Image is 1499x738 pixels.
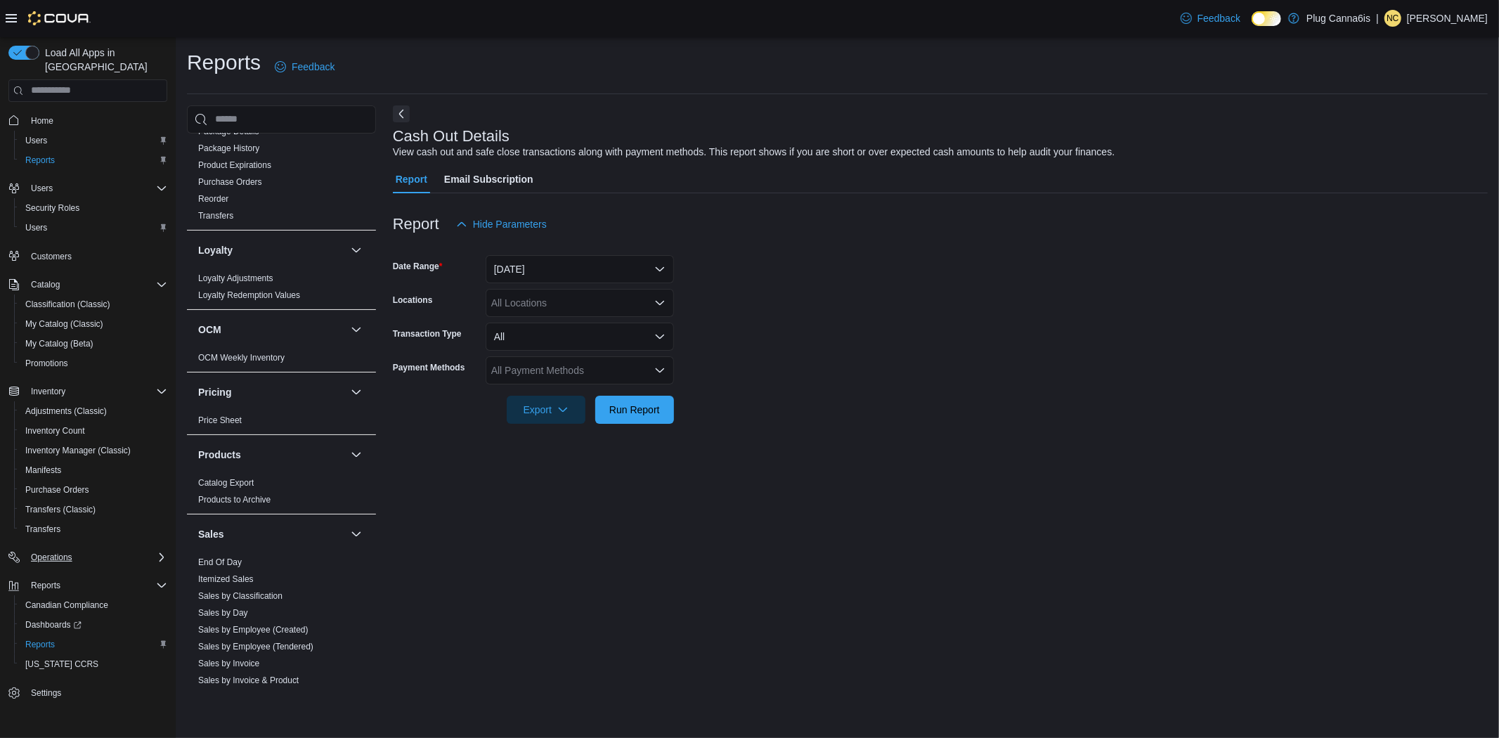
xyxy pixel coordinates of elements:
span: Users [31,183,53,194]
a: Sales by Invoice & Product [198,675,299,685]
button: Transfers (Classic) [14,500,173,519]
span: Transfers [198,210,233,221]
button: Reports [25,577,66,594]
span: Inventory Count [20,422,167,439]
a: Transfers [20,521,66,538]
a: Dashboards [14,615,173,635]
a: Purchase Orders [198,177,262,187]
span: Inventory Manager (Classic) [25,445,131,456]
a: Home [25,112,59,129]
a: My Catalog (Beta) [20,335,99,352]
span: Manifests [20,462,167,479]
span: Settings [31,687,61,699]
button: Products [198,448,345,462]
button: Next [393,105,410,122]
a: Purchase Orders [20,481,95,498]
span: End Of Day [198,557,242,568]
span: OCM Weekly Inventory [198,352,285,363]
button: Pricing [198,385,345,399]
a: My Catalog (Classic) [20,316,109,332]
a: Sales by Employee (Created) [198,625,309,635]
button: Sales [348,526,365,543]
span: Product Expirations [198,160,271,171]
button: My Catalog (Classic) [14,314,173,334]
span: Security Roles [25,202,79,214]
span: Dashboards [20,616,167,633]
label: Payment Methods [393,362,465,373]
p: Plug Canna6is [1306,10,1370,27]
span: Classification (Classic) [20,296,167,313]
span: Load All Apps in [GEOGRAPHIC_DATA] [39,46,167,74]
span: Home [31,115,53,127]
span: Sales by Day [198,607,248,619]
span: Operations [25,549,167,566]
a: Sales by Classification [198,591,283,601]
span: Reorder [198,193,228,205]
a: Price Sheet [198,415,242,425]
span: Catalog [31,279,60,290]
label: Transaction Type [393,328,462,339]
button: Transfers [14,519,173,539]
span: Feedback [292,60,335,74]
span: Sales by Invoice [198,658,259,669]
button: All [486,323,674,351]
img: Cova [28,11,91,25]
span: Home [25,112,167,129]
div: Products [187,474,376,514]
a: Promotions [20,355,74,372]
a: Security Roles [20,200,85,216]
p: [PERSON_NAME] [1407,10,1488,27]
span: Users [20,132,167,149]
button: Loyalty [348,242,365,259]
span: Transfers [20,521,167,538]
span: Customers [31,251,72,262]
span: Reports [25,155,55,166]
a: Inventory Count [20,422,91,439]
a: End Of Day [198,557,242,567]
button: Run Report [595,396,674,424]
span: Users [25,180,167,197]
button: Users [14,131,173,150]
span: [US_STATE] CCRS [25,659,98,670]
h3: Report [393,216,439,233]
span: Classification (Classic) [25,299,110,310]
a: Feedback [269,53,340,81]
a: Loyalty Adjustments [198,273,273,283]
button: Inventory [3,382,173,401]
a: Manifests [20,462,67,479]
h3: Pricing [198,385,231,399]
span: Reports [25,639,55,650]
button: OCM [198,323,345,337]
input: Dark Mode [1252,11,1281,26]
span: My Catalog (Beta) [20,335,167,352]
span: Security Roles [20,200,167,216]
button: Purchase Orders [14,480,173,500]
span: Transfers (Classic) [20,501,167,518]
a: Inventory Manager (Classic) [20,442,136,459]
span: Catalog Export [198,477,254,488]
button: Classification (Classic) [14,294,173,314]
button: Sales [198,527,345,541]
a: Canadian Compliance [20,597,114,614]
a: Sales by Employee (Tendered) [198,642,313,652]
a: Package Details [198,127,259,136]
a: OCM Weekly Inventory [198,353,285,363]
span: Inventory [31,386,65,397]
span: Export [515,396,577,424]
button: Users [14,218,173,238]
a: Settings [25,685,67,701]
span: Loyalty Redemption Values [198,290,300,301]
a: Feedback [1175,4,1246,32]
span: Reports [25,577,167,594]
button: Inventory Count [14,421,173,441]
span: Reports [20,636,167,653]
span: Reports [20,152,167,169]
a: Package History [198,143,259,153]
div: OCM [187,349,376,372]
a: Sales by Day [198,608,248,618]
span: Canadian Compliance [25,600,108,611]
span: My Catalog (Classic) [20,316,167,332]
button: [US_STATE] CCRS [14,654,173,674]
a: [US_STATE] CCRS [20,656,104,673]
button: Reports [3,576,173,595]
